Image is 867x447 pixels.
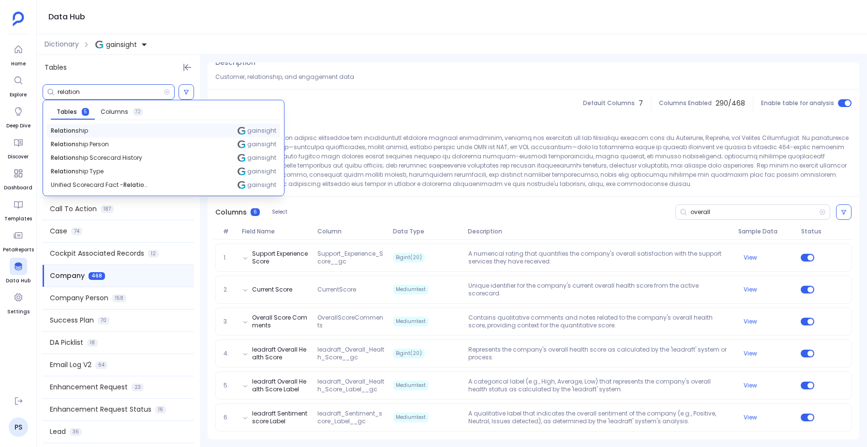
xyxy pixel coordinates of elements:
[266,206,294,218] button: Select
[50,271,85,281] span: Company
[50,204,97,214] span: Call To Action
[252,378,310,393] button: leadraft Overall Health Score Label
[50,427,66,437] span: Lead
[393,381,429,390] span: Mediumtext
[50,338,83,348] span: DA Picklist
[314,286,389,293] span: CurrentScore
[106,40,137,49] span: gainsight
[639,98,643,108] span: 7
[238,140,245,148] img: gainsight.svg
[13,12,24,26] img: petavue logo
[220,318,239,325] span: 3.
[744,382,757,389] button: View
[464,410,734,425] p: A qualitative label that indicates the overall sentiment of the company (e.g., Positive, Neutral,...
[393,285,429,294] span: Mediumtext
[87,339,98,347] span: 18
[215,58,255,68] span: Description
[4,215,32,223] span: Templates
[314,228,389,235] span: Column
[220,414,239,421] span: 6.
[50,404,151,415] span: Enhancement Request Status
[393,317,429,326] span: Mediumtext
[101,108,128,116] span: Columns
[761,99,834,107] span: Enable table for analysis
[71,228,82,235] span: 74
[7,308,30,316] span: Settings
[155,406,166,414] span: 16
[219,228,238,235] span: #
[82,108,89,116] span: 5
[57,108,77,116] span: Tables
[6,258,30,285] a: Data Hub
[215,72,852,81] p: Customer, relationship, and engagement data
[252,314,310,329] button: Overall Score Comments
[180,61,194,74] button: Hide Tables
[4,165,32,192] a: Dashboard
[252,346,310,361] button: leadraft Overall Health Score
[220,254,239,262] span: 1.
[10,91,27,99] span: Explore
[50,226,67,236] span: Case
[393,349,425,358] span: Bigint(20)
[50,248,144,259] span: Cockpit Associated Records
[6,103,30,130] a: Deep Dive
[112,294,126,302] span: 158
[220,350,239,357] span: 4.
[314,410,389,425] span: leadraft_Sentiment_score_Label__gc
[744,414,757,421] button: View
[37,55,200,80] div: Tables
[101,205,114,213] span: 187
[148,250,159,258] span: 12
[132,384,144,391] span: 23
[215,133,852,188] p: Lore ipsum dolors am con adipisc elitseddoe tem incididuntutl etdolore magnaal enimadminim, venia...
[215,207,247,217] span: Columns
[95,361,107,369] span: 64
[4,184,32,192] span: Dashboard
[9,417,28,437] a: PS
[393,253,425,262] span: Bigint(20)
[4,196,32,223] a: Templates
[70,428,82,436] span: 36
[7,289,30,316] a: Settings
[50,382,128,392] span: Enhancement Request
[238,228,314,235] span: Field Name
[133,108,143,116] span: 72
[95,41,103,48] img: gainsight.svg
[8,134,29,161] a: Discover
[252,286,292,293] button: Current Score
[716,98,745,108] span: 290 / 468
[8,153,29,161] span: Discover
[220,382,239,389] span: 5.
[464,314,734,329] p: Contains qualitative comments and notes related to the company's overall health score, providing ...
[3,227,34,254] a: PetaReports
[464,250,734,265] p: A numerical rating that quantifies the company's overall satisfaction with the support services t...
[98,317,109,324] span: 70
[659,99,712,107] span: Columns Enabled
[247,181,276,189] span: gainsight
[10,72,27,99] a: Explore
[48,10,85,24] h1: Data Hub
[238,154,245,162] img: gainsight.svg
[464,282,734,297] p: Unique identifier for the company's current overall health score from the active scorecard.
[797,228,822,235] span: Status
[389,228,464,235] span: Data Type
[247,140,276,148] span: gainsight
[744,254,757,262] button: View
[58,88,164,96] input: Search Tables/Columns
[215,97,255,109] span: Company
[10,60,27,68] span: Home
[247,127,276,135] span: gainsight
[464,346,734,361] p: Represents the company's overall health score as calculated by the 'leadraft' system or process.
[393,413,429,422] span: Mediumtext
[251,208,260,216] span: 6
[238,168,245,175] img: gainsight.svg
[220,286,239,293] span: 2.
[744,350,757,357] button: View
[744,286,757,293] button: View
[583,99,635,107] span: Default Columns
[93,37,149,52] button: gainsight
[45,39,79,49] span: Dictionary
[10,41,27,68] a: Home
[3,246,34,254] span: PetaReports
[744,318,757,325] button: View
